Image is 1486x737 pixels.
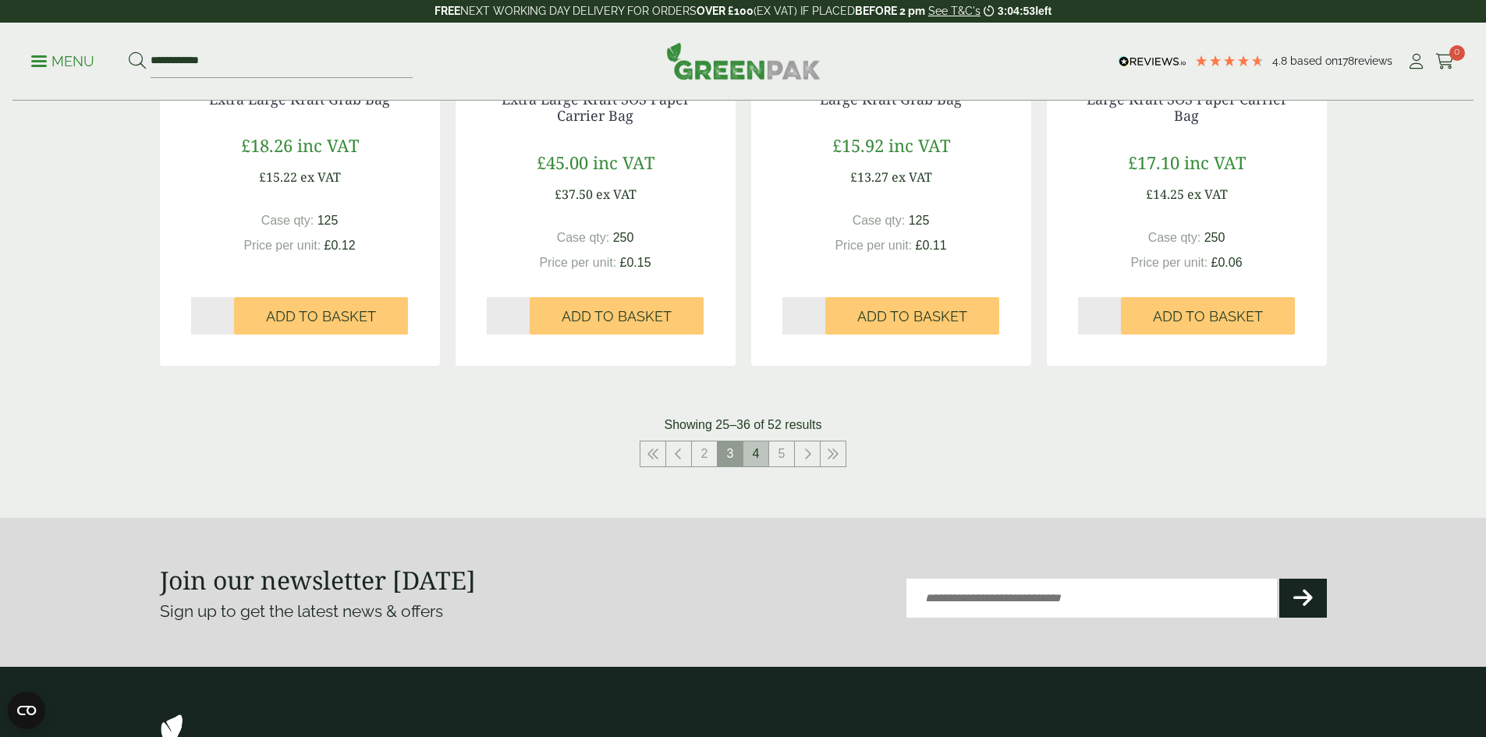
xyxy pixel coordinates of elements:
span: Add to Basket [1153,308,1263,325]
img: GreenPak Supplies [666,42,821,80]
p: Sign up to get the latest news & offers [160,599,685,624]
span: £0.06 [1211,256,1243,269]
img: REVIEWS.io [1119,56,1186,67]
span: £17.10 [1128,151,1179,174]
span: inc VAT [593,151,654,174]
button: Add to Basket [530,297,704,335]
a: See T&C's [928,5,981,17]
span: 3 [718,441,743,466]
p: Showing 25–36 of 52 results [665,416,822,434]
span: ex VAT [892,168,932,186]
span: Based on [1290,55,1338,67]
span: 3:04:53 [998,5,1035,17]
span: Price per unit: [243,239,321,252]
div: 4.78 Stars [1194,54,1264,68]
button: Add to Basket [234,297,408,335]
button: Open CMP widget [8,692,45,729]
button: Add to Basket [1121,297,1295,335]
i: Cart [1435,54,1455,69]
strong: FREE [434,5,460,17]
span: 178 [1338,55,1354,67]
span: 4.8 [1272,55,1290,67]
span: 125 [909,214,930,227]
span: £15.22 [259,168,297,186]
span: Price per unit: [1130,256,1208,269]
a: Large Kraft SOS Paper Carrier Bag [1087,90,1287,126]
span: ex VAT [596,186,637,203]
a: 5 [769,441,794,466]
span: inc VAT [297,133,359,157]
button: Add to Basket [825,297,999,335]
strong: OVER £100 [697,5,754,17]
a: 0 [1435,50,1455,73]
p: Menu [31,52,94,71]
a: 2 [692,441,717,466]
span: £0.11 [916,239,947,252]
span: Case qty: [557,231,610,244]
strong: BEFORE 2 pm [855,5,925,17]
span: £18.26 [241,133,293,157]
span: £0.15 [620,256,651,269]
span: ex VAT [1187,186,1228,203]
span: £13.27 [850,168,888,186]
span: Add to Basket [857,308,967,325]
span: inc VAT [888,133,950,157]
i: My Account [1406,54,1426,69]
a: Menu [31,52,94,68]
span: 0 [1449,45,1465,61]
span: Price per unit: [835,239,912,252]
span: £37.50 [555,186,593,203]
span: reviews [1354,55,1392,67]
span: Case qty: [853,214,906,227]
span: inc VAT [1184,151,1246,174]
span: Price per unit: [539,256,616,269]
span: Case qty: [1148,231,1201,244]
span: Add to Basket [266,308,376,325]
span: 250 [613,231,634,244]
strong: Join our newsletter [DATE] [160,563,476,597]
span: £15.92 [832,133,884,157]
span: 250 [1204,231,1225,244]
span: left [1035,5,1052,17]
span: ex VAT [300,168,341,186]
span: £0.12 [325,239,356,252]
a: 4 [743,441,768,466]
a: Extra Large Kraft SOS Paper Carrier Bag [502,90,690,126]
span: Case qty: [261,214,314,227]
span: £45.00 [537,151,588,174]
span: 125 [317,214,339,227]
span: Add to Basket [562,308,672,325]
span: £14.25 [1146,186,1184,203]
